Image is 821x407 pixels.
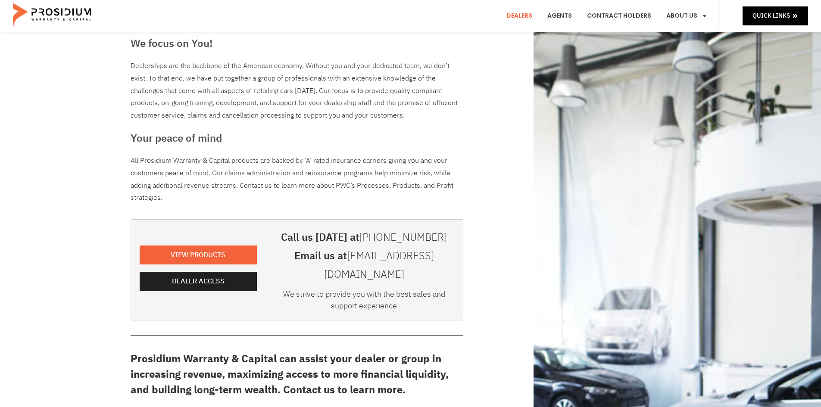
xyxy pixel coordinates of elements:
span: Dealer Access [172,275,225,288]
span: View Products [171,249,225,261]
span: Last Name [166,1,194,7]
h3: Email us at [274,247,454,284]
a: [EMAIL_ADDRESS][DOMAIN_NAME] [324,248,434,282]
a: Dealer Access [140,272,257,291]
h3: Your peace of mind [131,130,463,146]
div: We strive to provide you with the best sales and support experience [274,288,454,316]
a: View Products [140,245,257,265]
a: Quick Links [743,6,808,25]
a: [PHONE_NUMBER] [359,230,447,245]
span: Quick Links [752,10,790,21]
h3: Call us [DATE] at [274,228,454,247]
h3: We focus on You! [131,36,463,51]
p: All Prosidium Warranty & Capital products are backed by ‘A’ rated insurance carriers giving you a... [131,155,463,204]
div: Dealerships are the backbone of the American economy. Without you and your dedicated team, we don... [131,60,463,122]
h3: Prosidium Warranty & Capital can assist your dealer or group in increasing revenue, maximizing ac... [131,351,463,398]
